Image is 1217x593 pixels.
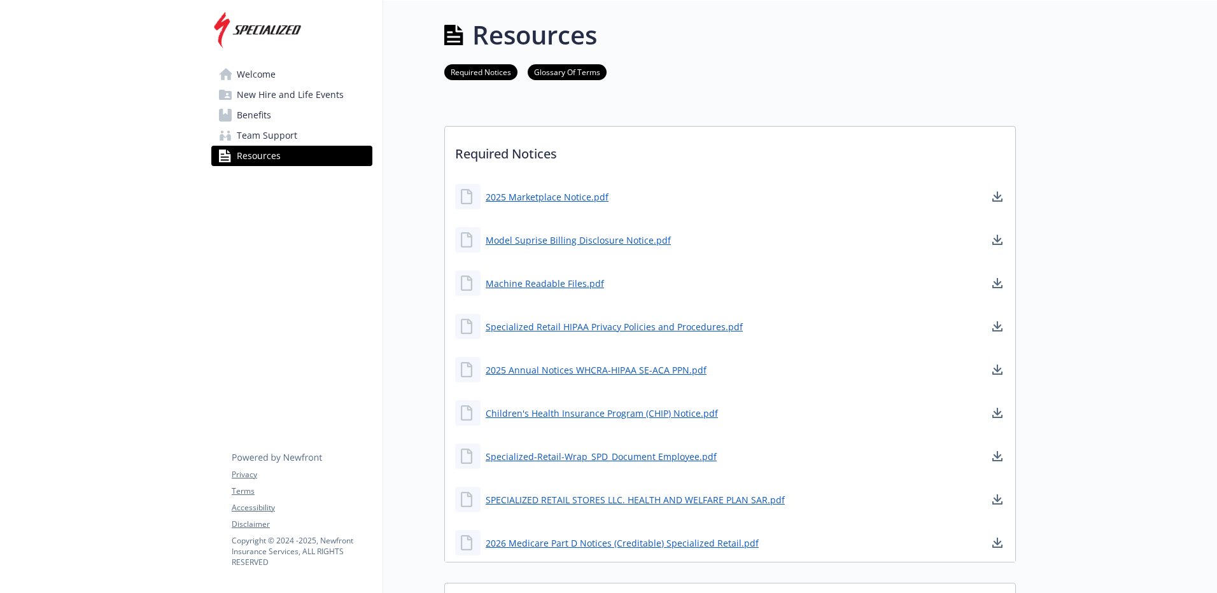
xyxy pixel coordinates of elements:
a: New Hire and Life Events [211,85,372,105]
a: download document [990,362,1005,377]
span: Welcome [237,64,276,85]
a: 2025 Marketplace Notice.pdf [486,190,608,204]
a: Team Support [211,125,372,146]
a: Accessibility [232,502,372,513]
a: Specialized-Retail-Wrap_SPD_Document Employee.pdf [486,450,717,463]
a: download document [990,232,1005,248]
a: 2026 Medicare Part D Notices (Creditable) Specialized Retail.pdf [486,536,759,550]
a: Glossary Of Terms [528,66,607,78]
a: Resources [211,146,372,166]
a: Benefits [211,105,372,125]
a: Welcome [211,64,372,85]
span: Resources [237,146,281,166]
a: Specialized Retail HIPAA Privacy Policies and Procedures.pdf [486,320,743,333]
a: Required Notices [444,66,517,78]
a: Disclaimer [232,519,372,530]
a: download document [990,492,1005,507]
a: download document [990,319,1005,334]
h1: Resources [472,16,597,54]
a: Children's Health Insurance Program (CHIP) Notice.pdf [486,407,718,420]
p: Copyright © 2024 - 2025 , Newfront Insurance Services, ALL RIGHTS RESERVED [232,535,372,568]
span: Team Support [237,125,297,146]
a: download document [990,276,1005,291]
a: download document [990,405,1005,421]
a: download document [990,449,1005,464]
a: download document [990,535,1005,550]
a: Terms [232,485,372,497]
span: New Hire and Life Events [237,85,344,105]
span: Benefits [237,105,271,125]
a: download document [990,189,1005,204]
a: Model Suprise Billing Disclosure Notice.pdf [486,234,671,247]
a: Machine Readable Files.pdf [486,277,604,290]
a: 2025 Annual Notices WHCRA-HIPAA SE-ACA PPN.pdf [486,363,707,377]
p: Required Notices [445,127,1015,174]
a: Privacy [232,469,372,480]
a: SPECIALIZED RETAIL STORES LLC. HEALTH AND WELFARE PLAN SAR.pdf [486,493,785,506]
